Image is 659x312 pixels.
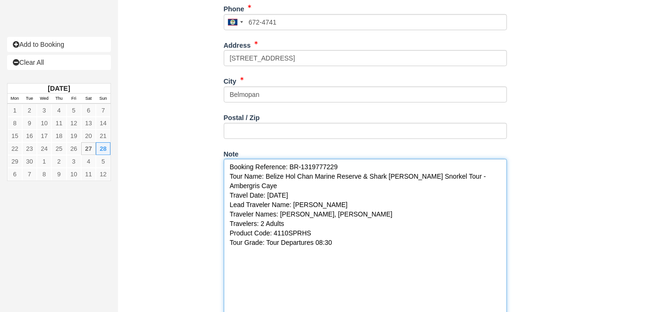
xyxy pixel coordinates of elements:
a: 3 [37,104,51,117]
a: 17 [37,130,51,142]
a: 9 [51,168,66,181]
label: Note [224,146,239,159]
a: Add to Booking [7,37,111,52]
a: 8 [8,117,22,130]
a: 24 [37,142,51,155]
th: Thu [51,94,66,104]
a: 6 [8,168,22,181]
a: 5 [96,155,110,168]
a: 12 [96,168,110,181]
a: 14 [96,117,110,130]
a: 30 [22,155,37,168]
th: Sun [96,94,110,104]
label: Address [224,37,251,51]
a: 3 [67,155,81,168]
a: 4 [51,104,66,117]
a: 7 [22,168,37,181]
strong: [DATE] [48,85,70,92]
a: 10 [67,168,81,181]
th: Mon [8,94,22,104]
a: 15 [8,130,22,142]
a: 13 [81,117,96,130]
a: 18 [51,130,66,142]
a: 12 [67,117,81,130]
a: 6 [81,104,96,117]
label: Phone [224,1,245,14]
th: Wed [37,94,51,104]
th: Fri [67,94,81,104]
a: 1 [37,155,51,168]
a: 8 [37,168,51,181]
a: 4 [81,155,96,168]
th: Tue [22,94,37,104]
a: 28 [96,142,110,155]
th: Sat [81,94,96,104]
a: 9 [22,117,37,130]
a: 10 [37,117,51,130]
a: 11 [81,168,96,181]
label: City [224,73,237,87]
a: 5 [67,104,81,117]
a: 16 [22,130,37,142]
a: 11 [51,117,66,130]
a: 7 [96,104,110,117]
a: 27 [81,142,96,155]
a: 2 [22,104,37,117]
a: 29 [8,155,22,168]
a: 22 [8,142,22,155]
label: Postal / Zip [224,110,260,123]
a: 25 [51,142,66,155]
a: 19 [67,130,81,142]
div: Belize: +501 [224,15,246,30]
a: 21 [96,130,110,142]
a: 26 [67,142,81,155]
a: 2 [51,155,66,168]
a: 23 [22,142,37,155]
a: 1 [8,104,22,117]
a: 20 [81,130,96,142]
a: Clear All [7,55,111,70]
